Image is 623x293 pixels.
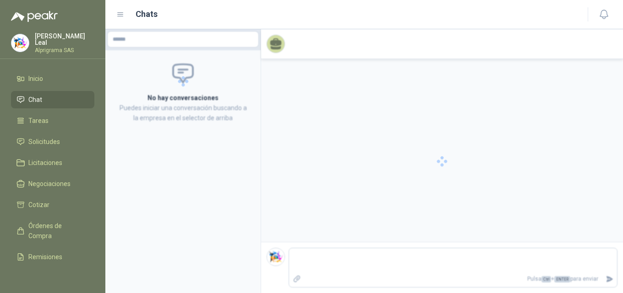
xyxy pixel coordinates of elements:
[28,74,43,84] span: Inicio
[11,217,94,245] a: Órdenes de Compra
[28,179,71,189] span: Negociaciones
[11,34,29,52] img: Company Logo
[11,154,94,171] a: Licitaciones
[11,133,94,150] a: Solicitudes
[11,112,94,129] a: Tareas
[136,8,158,21] h1: Chats
[35,48,94,53] p: Alprigrama SAS
[11,175,94,192] a: Negociaciones
[28,137,60,147] span: Solicitudes
[28,116,49,126] span: Tareas
[11,269,94,287] a: Configuración
[28,158,62,168] span: Licitaciones
[11,196,94,213] a: Cotizar
[35,33,94,46] p: [PERSON_NAME] Leal
[11,70,94,87] a: Inicio
[11,11,58,22] img: Logo peakr
[28,95,42,105] span: Chat
[11,248,94,266] a: Remisiones
[28,200,49,210] span: Cotizar
[28,252,62,262] span: Remisiones
[28,221,86,241] span: Órdenes de Compra
[11,91,94,108] a: Chat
